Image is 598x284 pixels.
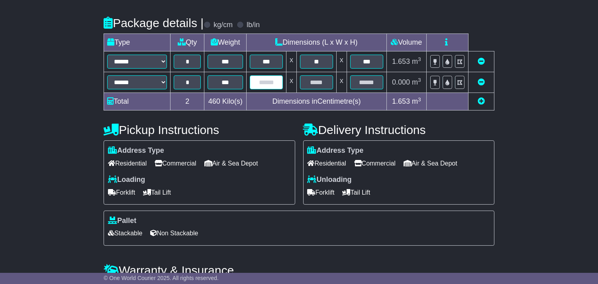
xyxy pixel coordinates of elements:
td: Kilo(s) [204,93,247,110]
span: m [412,97,421,105]
td: x [336,72,347,93]
a: Add new item [478,97,485,105]
span: 1.653 [392,57,410,65]
td: 2 [171,93,204,110]
span: Forklift [308,186,335,199]
label: Address Type [108,146,164,155]
td: Volume [386,34,426,51]
h4: Delivery Instructions [303,123,494,136]
span: Non Stackable [150,227,198,239]
td: Dimensions in Centimetre(s) [247,93,387,110]
span: Tail Lift [343,186,371,199]
h4: Warranty & Insurance [104,264,494,277]
label: lb/in [247,21,260,30]
td: Weight [204,34,247,51]
span: Residential [308,157,346,170]
td: Total [104,93,171,110]
td: Dimensions (L x W x H) [247,34,387,51]
span: Air & Sea Depot [404,157,457,170]
td: x [336,51,347,72]
span: Commercial [155,157,196,170]
span: Stackable [108,227,142,239]
span: 0.000 [392,78,410,86]
span: Air & Sea Depot [204,157,258,170]
span: Residential [108,157,147,170]
td: x [286,51,297,72]
h4: Pickup Instructions [104,123,295,136]
a: Remove this item [478,78,485,86]
span: © One World Courier 2025. All rights reserved. [104,275,219,281]
a: Remove this item [478,57,485,65]
span: m [412,78,421,86]
label: Loading [108,176,145,184]
sup: 3 [418,56,421,62]
span: 460 [208,97,220,105]
span: 1.653 [392,97,410,105]
td: Type [104,34,171,51]
span: Commercial [354,157,396,170]
sup: 3 [418,77,421,83]
span: m [412,57,421,65]
label: Pallet [108,217,136,225]
label: kg/cm [214,21,233,30]
h4: Package details | [104,16,204,30]
label: Unloading [308,176,352,184]
span: Tail Lift [143,186,171,199]
sup: 3 [418,97,421,103]
td: x [286,72,297,93]
td: Qty [171,34,204,51]
label: Address Type [308,146,364,155]
span: Forklift [108,186,135,199]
